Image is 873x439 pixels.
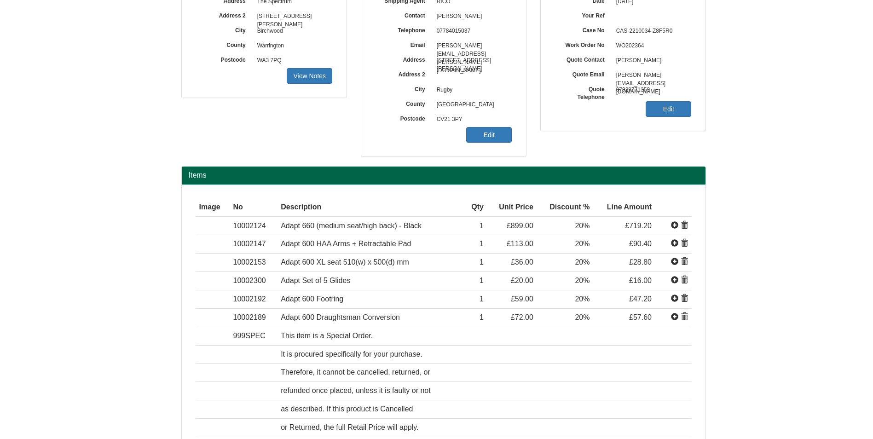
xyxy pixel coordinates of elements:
td: 999SPEC [230,327,278,345]
span: Adapt 660 (medium seat/high back) - Black [281,222,422,230]
span: 1 [480,240,484,248]
span: Adapt 600 Footring [281,295,343,303]
span: [PERSON_NAME][EMAIL_ADDRESS][DOMAIN_NAME] [612,68,692,83]
span: £719.20 [625,222,652,230]
span: Adapt 600 Draughtsman Conversion [281,313,400,321]
td: 10002192 [230,290,278,309]
span: 1 [480,295,484,303]
td: 10002300 [230,272,278,290]
label: City [196,24,253,35]
th: Description [277,198,464,217]
span: £90.40 [629,240,652,248]
span: Warrington [253,39,333,53]
label: Work Order No [555,39,612,49]
label: Address [375,53,432,64]
span: CV21 3PY [432,112,512,127]
span: WO202364 [616,42,644,49]
span: £16.00 [629,277,652,284]
span: [STREET_ADDRESS][PERSON_NAME] [253,9,333,24]
span: £59.00 [511,295,533,303]
th: Qty [464,198,487,217]
span: WA3 7PQ [253,53,333,68]
span: 20% [575,258,590,266]
label: Email [375,39,432,49]
span: 07929771359 [612,83,692,98]
span: 1 [480,277,484,284]
span: refunded once placed, unless it is faulty or not [281,387,431,394]
span: This item is a Special Order. [281,332,373,340]
span: £36.00 [511,258,533,266]
span: 20% [575,222,590,230]
th: No [230,198,278,217]
span: £47.20 [629,295,652,303]
label: Address 2 [375,68,432,79]
span: £57.60 [629,313,652,321]
label: Postcode [375,112,432,123]
span: [PERSON_NAME][EMAIL_ADDRESS][PERSON_NAME][DOMAIN_NAME] [432,39,512,53]
label: Quote Telephone [555,83,612,101]
td: 10002147 [230,235,278,254]
label: Postcode [196,53,253,64]
label: Telephone [375,24,432,35]
span: 07784015037 [432,24,512,39]
label: Quote Email [555,68,612,79]
span: 1 [480,258,484,266]
span: 20% [575,277,590,284]
span: [GEOGRAPHIC_DATA] [432,98,512,112]
span: Rugby [432,83,512,98]
span: Adapt 600 HAA Arms + Retractable Pad [281,240,411,248]
span: £72.00 [511,313,533,321]
label: City [375,83,432,93]
span: [PERSON_NAME] [612,53,692,68]
span: CAS-2210034-Z8F5R0 [612,24,692,39]
span: Adapt Set of 5 Glides [281,277,350,284]
h2: Items [189,171,699,179]
span: [STREET_ADDRESS][PERSON_NAME] [432,53,512,68]
label: County [196,39,253,49]
span: or Returned, the full Retail Price will apply. [281,423,418,431]
td: 10002189 [230,308,278,327]
a: Edit [466,127,512,143]
label: Quote Contact [555,53,612,64]
th: Unit Price [487,198,537,217]
span: 20% [575,240,590,248]
label: Contact [375,9,432,20]
label: Case No [555,24,612,35]
span: £899.00 [507,222,533,230]
th: Discount % [537,198,594,217]
span: It is procured specifically for your purchase. [281,350,422,358]
span: Adapt 600 XL seat 510(w) x 500(d) mm [281,258,409,266]
span: £20.00 [511,277,533,284]
td: 10002153 [230,254,278,272]
label: Address 2 [196,9,253,20]
th: Line Amount [593,198,655,217]
span: Birchwood [253,24,333,39]
a: Edit [646,101,691,117]
th: Image [196,198,230,217]
span: 1 [480,222,484,230]
span: 1 [480,313,484,321]
span: 20% [575,313,590,321]
span: £113.00 [507,240,533,248]
label: County [375,98,432,108]
span: Therefore, it cannot be cancelled, returned, or [281,368,430,376]
td: 10002124 [230,217,278,235]
span: 20% [575,295,590,303]
span: [PERSON_NAME] [432,9,512,24]
a: View Notes [287,68,332,84]
label: Your Ref [555,9,612,20]
span: £28.80 [629,258,652,266]
span: as described. If this product is Cancelled [281,405,413,413]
